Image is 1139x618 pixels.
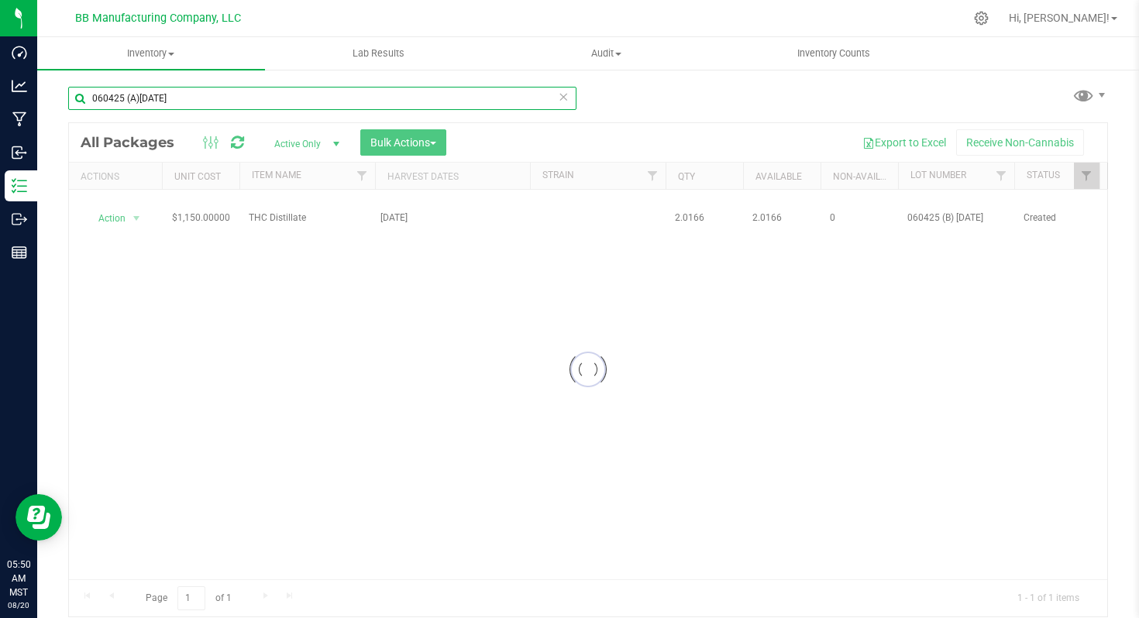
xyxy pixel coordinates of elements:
[37,46,265,60] span: Inventory
[493,37,721,70] a: Audit
[494,46,720,60] span: Audit
[558,87,569,107] span: Clear
[68,87,576,110] input: Search Package ID, Item Name, SKU, Lot or Part Number...
[75,12,241,25] span: BB Manufacturing Company, LLC
[972,11,991,26] div: Manage settings
[12,78,27,94] inline-svg: Analytics
[12,112,27,127] inline-svg: Manufacturing
[1009,12,1110,24] span: Hi, [PERSON_NAME]!
[12,178,27,194] inline-svg: Inventory
[12,145,27,160] inline-svg: Inbound
[12,211,27,227] inline-svg: Outbound
[37,37,265,70] a: Inventory
[265,37,493,70] a: Lab Results
[15,494,62,541] iframe: Resource center
[7,558,30,599] p: 05:50 AM MST
[12,45,27,60] inline-svg: Dashboard
[7,599,30,611] p: 08/20
[776,46,891,60] span: Inventory Counts
[12,245,27,260] inline-svg: Reports
[332,46,425,60] span: Lab Results
[721,37,948,70] a: Inventory Counts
